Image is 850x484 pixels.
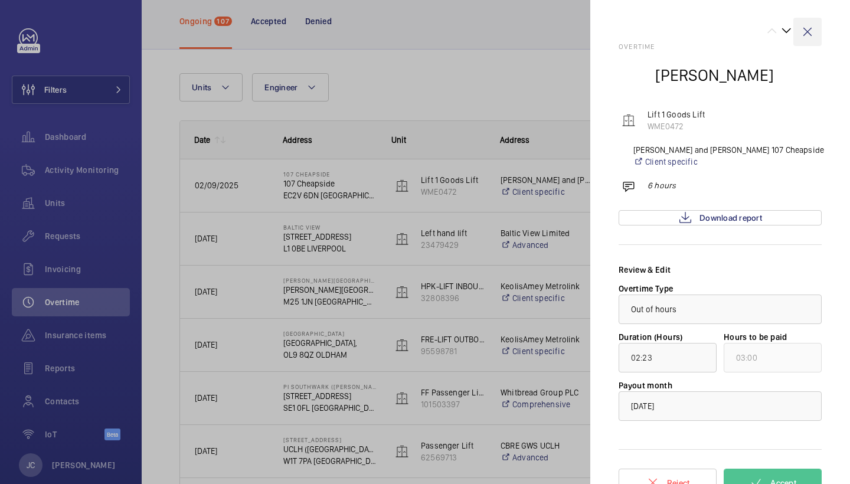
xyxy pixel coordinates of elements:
[699,213,762,223] span: Download report
[724,343,822,372] input: undefined
[619,284,674,293] label: Overtime Type
[619,381,672,390] label: Payout month
[633,156,824,168] a: Client specific
[655,64,774,86] h2: [PERSON_NAME]
[631,305,677,314] span: Out of hours
[724,332,787,342] label: Hours to be paid
[619,210,822,225] a: Download report
[631,401,654,411] span: [DATE]
[648,109,705,120] p: Lift 1 Goods Lift
[648,120,705,132] p: WME0472
[619,332,683,342] label: Duration (Hours)
[619,42,822,51] h2: Overtime
[619,264,822,276] div: Review & Edit
[633,144,824,156] p: [PERSON_NAME] and [PERSON_NAME] 107 Cheapside
[648,179,676,191] p: 6 hours
[622,113,636,127] img: elevator.svg
[619,343,717,372] input: function $t(){if((0,e.mK)(at),at.value===S)throw new n.buA(-950,null);return at.value}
